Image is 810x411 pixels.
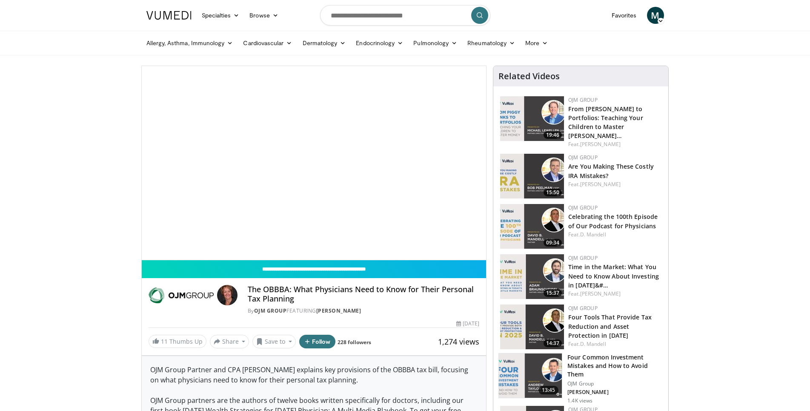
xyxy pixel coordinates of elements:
[146,11,192,20] img: VuMedi Logo
[499,354,562,398] img: f90543b2-11a1-4aab-98f1-82dfa77c6314.png.150x105_q85_crop-smart_upscale.png
[210,335,249,348] button: Share
[568,213,658,230] a: Celebrating the 100th Episode of Our Podcast for Physicians
[320,5,490,26] input: Search topics, interventions
[580,181,621,188] a: [PERSON_NAME]
[238,34,297,52] a: Cardiovascular
[647,7,664,24] a: M
[351,34,408,52] a: Endocrinology
[567,380,663,387] p: OJM Group
[498,353,663,404] a: 13:45 Four Common Investment Mistakes and How to Avoid Them OJM Group [PERSON_NAME] 1.4K views
[248,285,479,303] h4: The OBBBA: What Physicians Need to Know for Their Personal Tax Planning
[254,307,287,314] a: OJM Group
[544,131,562,139] span: 19:46
[141,34,238,52] a: Allergy, Asthma, Immunology
[500,254,564,299] img: cfc453be-3f74-41d3-a301-0743b7c46f05.150x105_q85_crop-smart_upscale.jpg
[500,254,564,299] a: 15:37
[520,34,553,52] a: More
[217,285,238,305] img: Avatar
[462,34,520,52] a: Rheumatology
[568,96,598,103] a: OJM Group
[568,254,598,262] a: OJM Group
[567,397,592,404] p: 1.4K views
[500,154,564,198] a: 15:50
[568,204,598,211] a: OJM Group
[299,335,336,348] button: Follow
[538,386,559,394] span: 13:45
[298,34,351,52] a: Dermatology
[568,105,643,140] a: From [PERSON_NAME] to Portfolios: Teaching Your Children to Master [PERSON_NAME]…
[568,263,659,289] a: Time in the Market: What You Need to Know About Investing in [DATE]&#…
[568,313,652,339] a: Four Tools That Provide Tax Reduction and Asset Protection in [DATE]
[568,162,654,179] a: Are You Making These Costly IRA Mistakes?
[568,141,661,148] div: Feat.
[252,335,296,348] button: Save to
[500,154,564,198] img: 4b415aee-9520-4d6f-a1e1-8e5e22de4108.150x105_q85_crop-smart_upscale.jpg
[456,320,479,328] div: [DATE]
[244,7,283,24] a: Browse
[607,7,642,24] a: Favorites
[438,336,479,347] span: 1,274 views
[316,307,361,314] a: [PERSON_NAME]
[500,305,564,349] img: 6704c0a6-4d74-4e2e-aaba-7698dfbc586a.150x105_q85_crop-smart_upscale.jpg
[197,7,245,24] a: Specialties
[568,340,661,348] div: Feat.
[568,290,661,298] div: Feat.
[161,337,168,345] span: 11
[500,305,564,349] a: 14:37
[580,141,621,148] a: [PERSON_NAME]
[142,66,487,260] video-js: Video Player
[498,71,560,81] h4: Related Videos
[544,189,562,196] span: 15:50
[580,290,621,297] a: [PERSON_NAME]
[500,204,564,249] img: 7438bed5-bde3-4519-9543-24a8eadaa1c2.150x105_q85_crop-smart_upscale.jpg
[544,339,562,347] span: 14:37
[408,34,462,52] a: Pulmonology
[338,339,371,346] a: 228 followers
[149,335,206,348] a: 11 Thumbs Up
[580,231,606,238] a: D. Mandell
[568,305,598,312] a: OJM Group
[248,307,479,315] div: By FEATURING
[544,239,562,247] span: 09:34
[567,353,663,379] h3: Four Common Investment Mistakes and How to Avoid Them
[544,289,562,297] span: 15:37
[500,96,564,141] img: 282c92bf-9480-4465-9a17-aeac8df0c943.150x105_q85_crop-smart_upscale.jpg
[568,231,661,239] div: Feat.
[149,285,214,305] img: OJM Group
[567,389,663,396] p: [PERSON_NAME]
[500,96,564,141] a: 19:46
[500,204,564,249] a: 09:34
[580,340,606,348] a: D. Mandell
[568,181,661,188] div: Feat.
[568,154,598,161] a: OJM Group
